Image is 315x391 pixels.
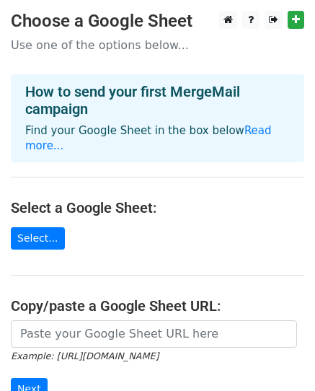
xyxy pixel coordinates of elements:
[11,297,304,315] h4: Copy/paste a Google Sheet URL:
[11,351,159,361] small: Example: [URL][DOMAIN_NAME]
[11,38,304,53] p: Use one of the options below...
[25,123,290,154] p: Find your Google Sheet in the box below
[25,124,272,152] a: Read more...
[11,227,65,250] a: Select...
[25,83,290,118] h4: How to send your first MergeMail campaign
[11,199,304,216] h4: Select a Google Sheet:
[11,11,304,32] h3: Choose a Google Sheet
[11,320,297,348] input: Paste your Google Sheet URL here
